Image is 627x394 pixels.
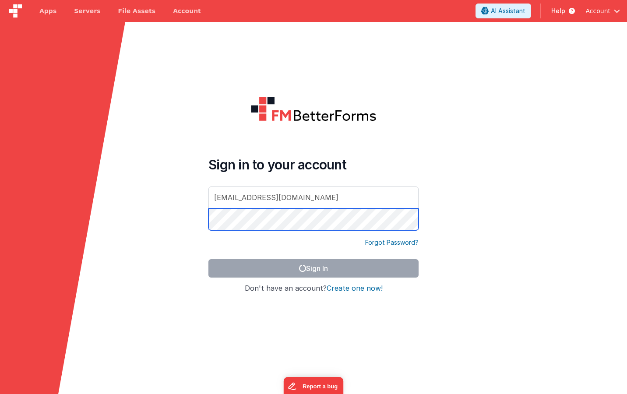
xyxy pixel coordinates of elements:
[39,7,56,15] span: Apps
[365,238,419,247] a: Forgot Password?
[585,7,610,15] span: Account
[208,157,419,172] h4: Sign in to your account
[327,285,383,292] button: Create one now!
[551,7,565,15] span: Help
[118,7,156,15] span: File Assets
[491,7,525,15] span: AI Assistant
[74,7,100,15] span: Servers
[585,7,620,15] button: Account
[208,259,419,278] button: Sign In
[208,285,419,292] h4: Don't have an account?
[476,4,531,18] button: AI Assistant
[208,186,419,208] input: Email Address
